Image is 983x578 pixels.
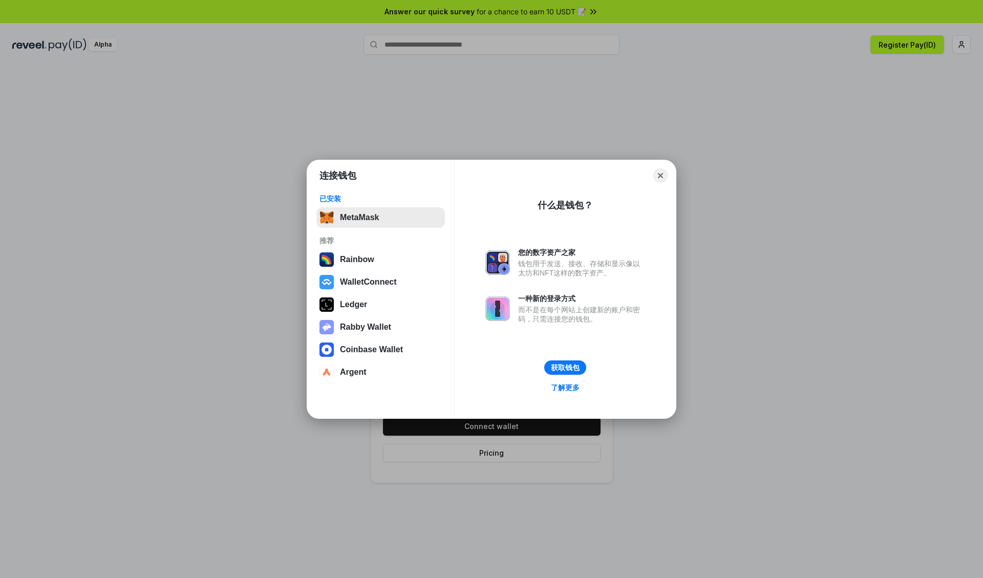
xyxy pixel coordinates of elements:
[518,305,645,324] div: 而不是在每个网站上创建新的账户和密码，只需连接您的钱包。
[518,248,645,257] div: 您的数字资产之家
[485,296,510,321] img: svg+xml,%3Csvg%20xmlns%3D%22http%3A%2F%2Fwww.w3.org%2F2000%2Fsvg%22%20fill%3D%22none%22%20viewBox...
[316,317,445,337] button: Rabby Wallet
[551,383,580,392] div: 了解更多
[319,365,334,379] img: svg+xml,%3Csvg%20width%3D%2228%22%20height%3D%2228%22%20viewBox%3D%220%200%2028%2028%22%20fill%3D...
[319,194,442,203] div: 已安装
[316,339,445,360] button: Coinbase Wallet
[340,345,403,354] div: Coinbase Wallet
[319,210,334,225] img: svg+xml,%3Csvg%20fill%3D%22none%22%20height%3D%2233%22%20viewBox%3D%220%200%2035%2033%22%20width%...
[545,381,586,394] a: 了解更多
[316,362,445,382] button: Argent
[518,259,645,277] div: 钱包用于发送、接收、存储和显示像以太坊和NFT这样的数字资产。
[319,275,334,289] img: svg+xml,%3Csvg%20width%3D%2228%22%20height%3D%2228%22%20viewBox%3D%220%200%2028%2028%22%20fill%3D...
[340,368,367,377] div: Argent
[319,252,334,267] img: svg+xml,%3Csvg%20width%3D%22120%22%20height%3D%22120%22%20viewBox%3D%220%200%20120%20120%22%20fil...
[653,168,668,183] button: Close
[319,236,442,245] div: 推荐
[340,255,374,264] div: Rainbow
[340,300,367,309] div: Ledger
[319,320,334,334] img: svg+xml,%3Csvg%20xmlns%3D%22http%3A%2F%2Fwww.w3.org%2F2000%2Fsvg%22%20fill%3D%22none%22%20viewBox...
[316,294,445,315] button: Ledger
[340,277,397,287] div: WalletConnect
[340,213,379,222] div: MetaMask
[319,342,334,357] img: svg+xml,%3Csvg%20width%3D%2228%22%20height%3D%2228%22%20viewBox%3D%220%200%2028%2028%22%20fill%3D...
[316,249,445,270] button: Rainbow
[340,323,391,332] div: Rabby Wallet
[316,272,445,292] button: WalletConnect
[551,363,580,372] div: 获取钱包
[544,360,586,375] button: 获取钱包
[518,294,645,303] div: 一种新的登录方式
[316,207,445,228] button: MetaMask
[319,169,356,182] h1: 连接钱包
[485,250,510,275] img: svg+xml,%3Csvg%20xmlns%3D%22http%3A%2F%2Fwww.w3.org%2F2000%2Fsvg%22%20fill%3D%22none%22%20viewBox...
[538,199,593,211] div: 什么是钱包？
[319,297,334,312] img: svg+xml,%3Csvg%20xmlns%3D%22http%3A%2F%2Fwww.w3.org%2F2000%2Fsvg%22%20width%3D%2228%22%20height%3...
